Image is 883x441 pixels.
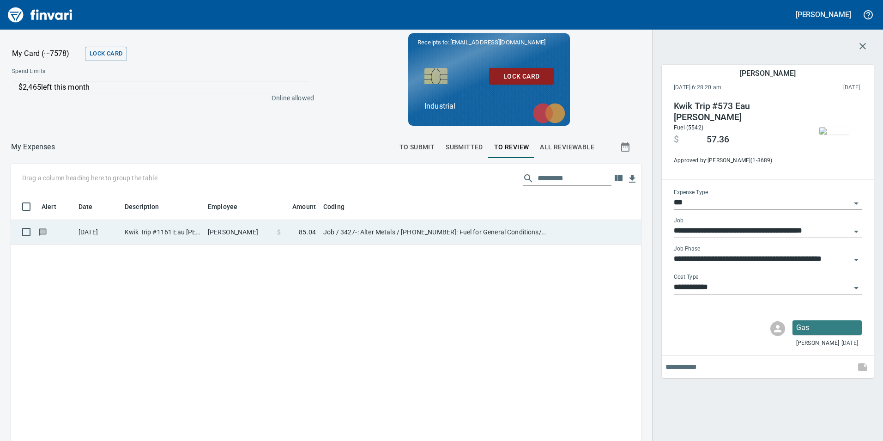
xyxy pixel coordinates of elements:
[38,229,48,235] span: Has messages
[22,173,157,183] p: Drag a column heading here to group the table
[850,225,863,238] button: Open
[611,136,641,158] button: Show transactions within a particular date range
[79,201,93,212] span: Date
[11,141,55,153] nav: breadcrumb
[850,253,863,266] button: Open
[12,67,179,76] span: Spend Limits
[674,218,683,224] label: Job
[796,10,851,19] h5: [PERSON_NAME]
[11,141,55,153] p: My Expenses
[208,201,249,212] span: Employee
[75,220,121,245] td: [DATE]
[417,38,561,47] p: Receipts to:
[841,339,858,348] span: [DATE]
[42,201,68,212] span: Alert
[79,201,105,212] span: Date
[18,82,308,93] p: $2,465 left this month
[42,201,56,212] span: Alert
[674,101,799,123] h4: Kwik Trip #573 Eau [PERSON_NAME]
[852,356,874,378] span: This records your note into the expense. If you would like to send a message to an employee inste...
[204,220,273,245] td: [PERSON_NAME]
[12,48,81,59] p: My Card (···7578)
[299,227,316,237] span: 85.04
[85,47,127,61] button: Lock Card
[850,197,863,210] button: Open
[125,201,171,212] span: Description
[540,141,594,153] span: All Reviewable
[90,49,122,59] span: Lock Card
[496,71,546,82] span: Lock Card
[674,275,699,280] label: Cost Type
[323,201,345,212] span: Coding
[208,201,237,212] span: Employee
[292,201,316,212] span: Amount
[611,171,625,185] button: Choose columns to display
[446,141,483,153] span: Submitted
[125,201,159,212] span: Description
[793,7,853,22] button: [PERSON_NAME]
[6,4,75,26] img: Finvari
[796,322,858,333] p: Gas
[674,134,679,145] span: $
[625,172,639,186] button: Download table
[399,141,435,153] span: To Submit
[674,246,700,252] label: Job Phase
[489,68,554,85] button: Lock Card
[674,124,703,131] span: Fuel (5542)
[707,134,729,145] span: 57.36
[796,339,839,348] span: [PERSON_NAME]
[320,220,550,245] td: Job / 3427-: Alter Metals / [PHONE_NUMBER]: Fuel for General Conditions/CM Equipment / 8: Indirects
[850,282,863,294] button: Open
[424,101,554,112] p: Industrial
[740,68,795,78] h5: [PERSON_NAME]
[277,227,281,237] span: $
[782,83,860,92] span: This charge was settled by the merchant and appears on the 2025/10/11 statement.
[121,220,204,245] td: Kwik Trip #1161 Eau [PERSON_NAME]
[494,141,529,153] span: To Review
[674,190,708,196] label: Expense Type
[674,83,782,92] span: [DATE] 6:28:20 am
[674,156,799,165] span: Approved by: [PERSON_NAME] ( 1-3689 )
[819,127,849,135] img: receipts%2Fmarketjohnson%2F2025-10-09%2FcKRq5RgkWaeAFblBOmCV2fLPA2s2__YnvBuvJwDceHjpLIxszc_thumb.jpg
[528,98,570,128] img: mastercard.svg
[5,93,314,103] p: Online allowed
[449,38,546,47] span: [EMAIL_ADDRESS][DOMAIN_NAME]
[323,201,357,212] span: Coding
[280,201,316,212] span: Amount
[852,35,874,57] button: Close transaction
